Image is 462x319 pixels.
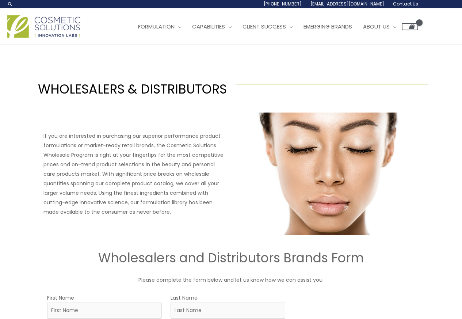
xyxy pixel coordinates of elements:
[12,250,450,266] h2: Wholesalers and Distributors Brands Form
[12,275,450,285] p: Please complete the form below and let us know how we can assist you.
[358,16,402,38] a: About Us
[243,23,286,30] span: Client Success
[34,80,227,98] h1: WHOLESALERS & DISTRIBUTORS
[138,23,175,30] span: Formulation
[127,16,418,38] nav: Site Navigation
[7,1,13,7] a: Search icon link
[47,293,74,303] label: First Name
[187,16,237,38] a: Capabilities
[43,131,227,217] p: If you are interested in purchasing our superior performance product formulations or market-ready...
[363,23,390,30] span: About Us
[310,1,384,7] span: [EMAIL_ADDRESS][DOMAIN_NAME]
[264,1,302,7] span: [PHONE_NUMBER]
[7,15,80,38] img: Cosmetic Solutions Logo
[237,16,298,38] a: Client Success
[192,23,225,30] span: Capabilities
[393,1,418,7] span: Contact Us
[133,16,187,38] a: Formulation
[171,303,285,319] input: Last Name
[303,23,352,30] span: Emerging Brands
[47,303,162,319] input: First Name
[402,23,418,30] a: View Shopping Cart, empty
[298,16,358,38] a: Emerging Brands
[171,293,198,303] label: Last Name
[236,113,419,235] img: Wholesale Customer Type Image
